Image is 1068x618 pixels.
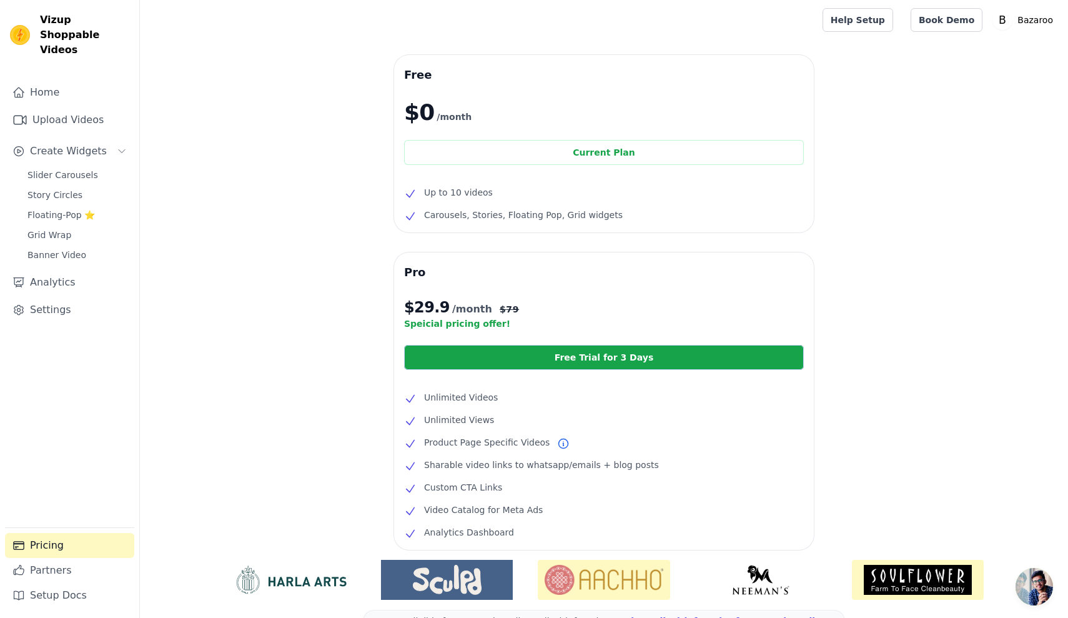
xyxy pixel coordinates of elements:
[5,297,134,322] a: Settings
[20,206,134,224] a: Floating-Pop ⭐
[27,249,86,261] span: Banner Video
[424,390,498,405] span: Unlimited Videos
[992,9,1058,31] button: B Bazaroo
[27,189,82,201] span: Story Circles
[823,8,893,32] a: Help Setup
[404,502,804,517] li: Video Catalog for Meta Ads
[404,297,450,317] span: $ 29.9
[424,435,550,450] span: Product Page Specific Videos
[5,270,134,295] a: Analytics
[999,14,1006,26] text: B
[5,533,134,558] a: Pricing
[852,560,984,600] img: Soulflower
[404,345,804,370] a: Free Trial for 3 Days
[404,140,804,165] div: Current Plan
[40,12,129,57] span: Vizup Shoppable Videos
[538,560,670,600] img: Aachho
[404,100,434,125] span: $0
[424,457,659,472] span: Sharable video links to whatsapp/emails + blog posts
[452,302,492,317] span: /month
[404,65,804,85] h3: Free
[20,166,134,184] a: Slider Carousels
[424,207,623,222] span: Carousels, Stories, Floating Pop, Grid widgets
[404,262,804,282] h3: Pro
[224,565,356,595] img: HarlaArts
[424,185,493,200] span: Up to 10 videos
[20,226,134,244] a: Grid Wrap
[1016,568,1053,606] div: Open chat
[911,8,982,32] a: Book Demo
[5,80,134,105] a: Home
[30,144,107,159] span: Create Widgets
[20,186,134,204] a: Story Circles
[27,209,95,221] span: Floating-Pop ⭐
[5,558,134,583] a: Partners
[5,107,134,132] a: Upload Videos
[424,412,494,427] span: Unlimited Views
[381,565,513,595] img: Sculpd US
[437,109,472,124] span: /month
[404,317,804,330] p: Speicial pricing offer!
[20,246,134,264] a: Banner Video
[27,229,71,241] span: Grid Wrap
[404,480,804,495] li: Custom CTA Links
[1012,9,1058,31] p: Bazaroo
[5,583,134,608] a: Setup Docs
[695,565,827,595] img: Neeman's
[27,169,98,181] span: Slider Carousels
[500,303,519,316] span: $ 79
[424,525,514,540] span: Analytics Dashboard
[10,25,30,45] img: Vizup
[5,139,134,164] button: Create Widgets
